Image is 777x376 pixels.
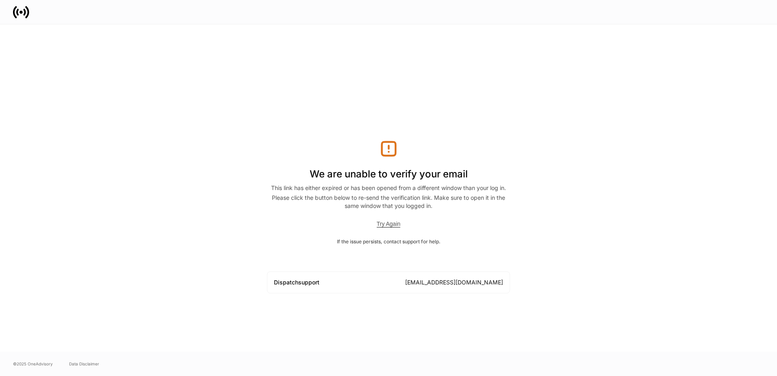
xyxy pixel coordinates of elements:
button: Try Again [377,221,401,227]
div: Dispatch support [274,278,319,286]
a: Data Disclaimer [69,361,99,367]
span: © 2025 OneAdvisory [13,361,53,367]
a: [EMAIL_ADDRESS][DOMAIN_NAME] [405,279,503,286]
h1: We are unable to verify your email [267,158,510,184]
div: If the issue persists, contact support for help. [267,238,510,245]
div: This link has either expired or has been opened from a different window than your log in. [267,184,510,194]
div: Please click the button below to re-send the verification link. Make sure to open it in the same ... [267,194,510,210]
